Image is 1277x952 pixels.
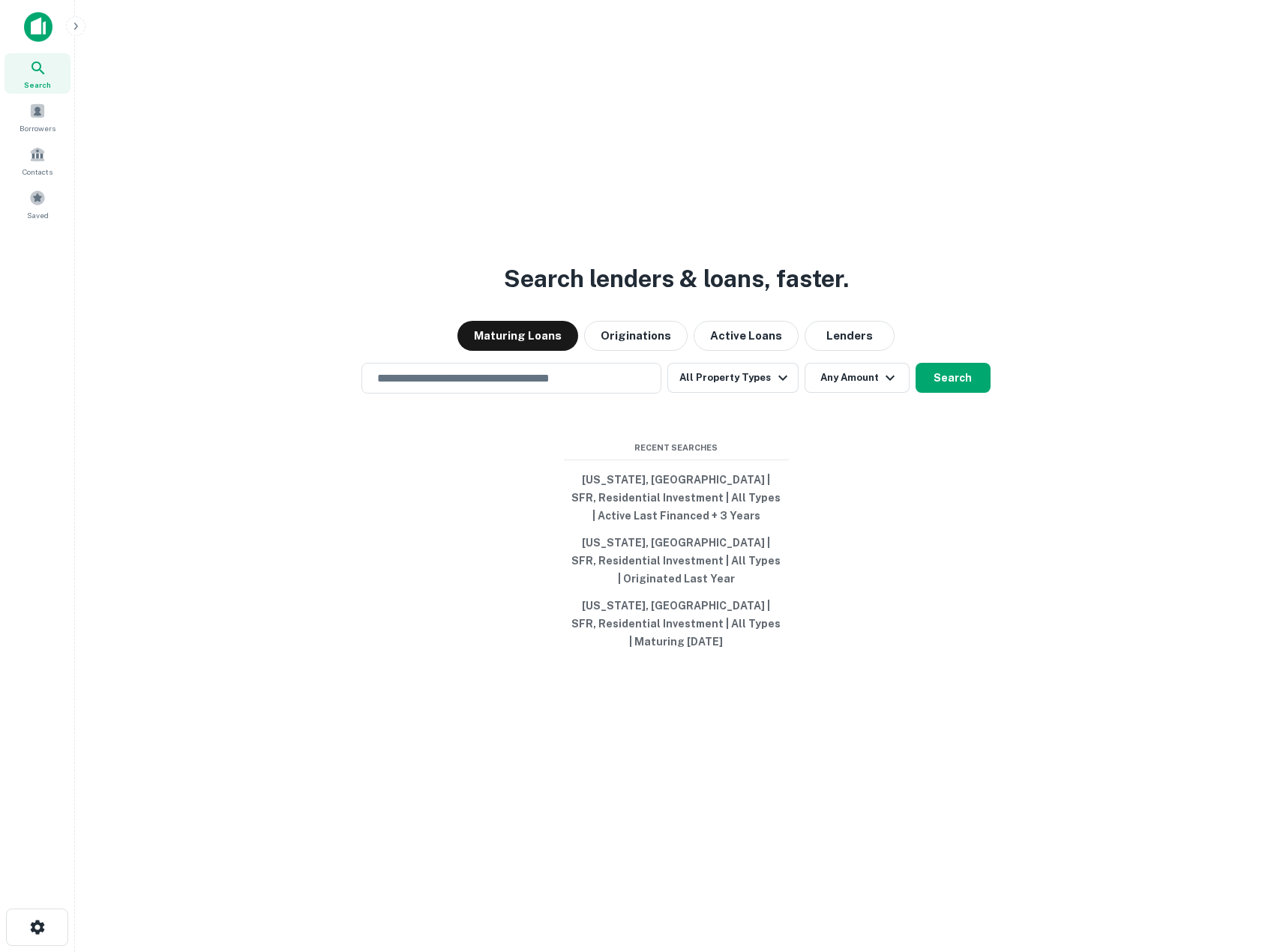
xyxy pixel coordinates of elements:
span: Saved [27,209,49,221]
button: Originations [584,321,688,351]
button: [US_STATE], [GEOGRAPHIC_DATA] | SFR, Residential Investment | All Types | Originated Last Year [564,529,789,592]
button: [US_STATE], [GEOGRAPHIC_DATA] | SFR, Residential Investment | All Types | Active Last Financed + ... [564,466,789,529]
button: Any Amount [805,363,910,393]
button: Active Loans [694,321,799,351]
span: Search [24,79,51,91]
button: Search [916,363,991,393]
span: Borrowers [19,122,55,134]
a: Contacts [4,140,70,181]
a: Search [4,53,70,94]
button: Maturing Loans [457,321,578,351]
a: Saved [4,184,70,224]
img: capitalize-icon.png [24,12,52,42]
iframe: Chat Widget [1202,784,1277,856]
span: Recent Searches [564,442,789,454]
span: Contacts [22,166,52,178]
button: Lenders [805,321,895,351]
button: All Property Types [667,363,798,393]
a: Borrowers [4,97,70,137]
h3: Search lenders & loans, faster. [504,261,849,297]
button: [US_STATE], [GEOGRAPHIC_DATA] | SFR, Residential Investment | All Types | Maturing [DATE] [564,592,789,655]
